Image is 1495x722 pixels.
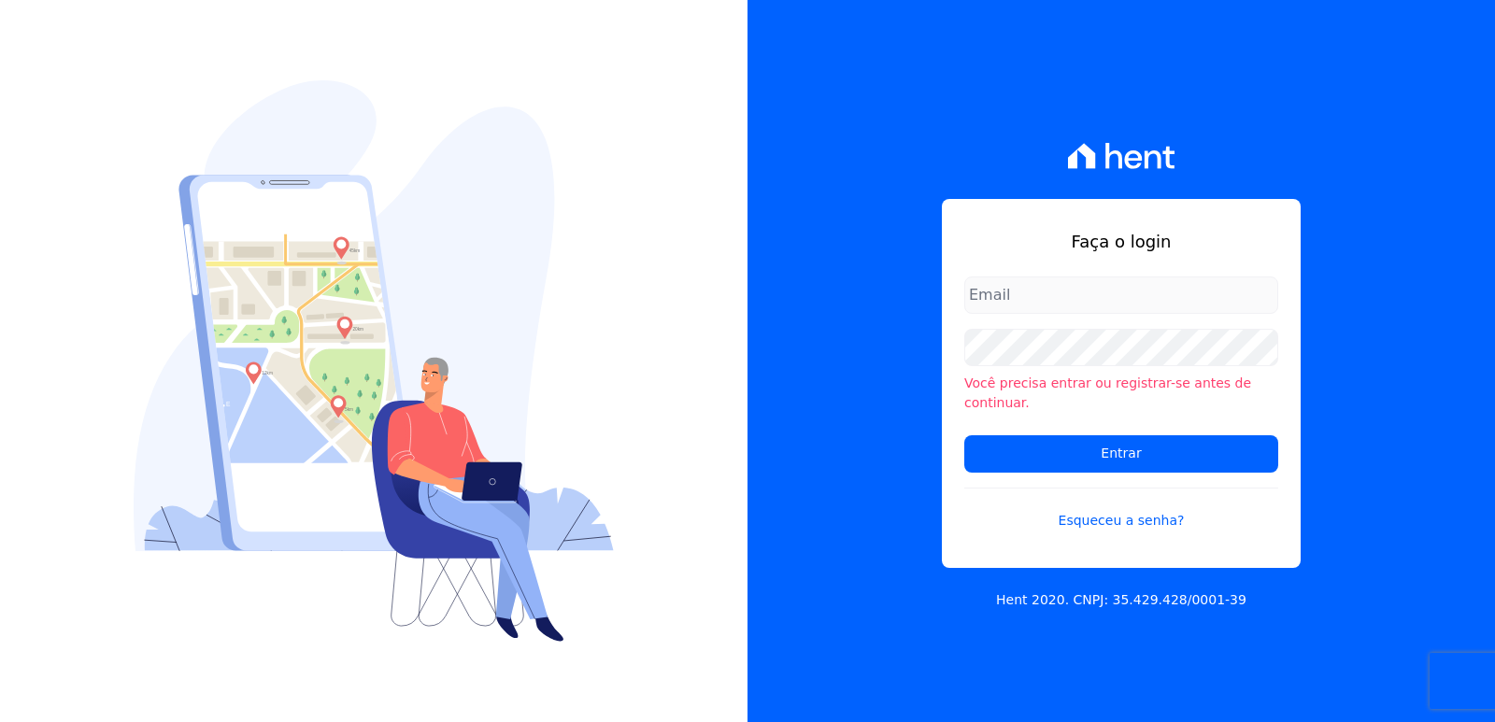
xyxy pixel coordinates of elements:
[964,276,1278,314] input: Email
[964,374,1278,413] li: Você precisa entrar ou registrar-se antes de continuar.
[964,229,1278,254] h1: Faça o login
[996,590,1246,610] p: Hent 2020. CNPJ: 35.429.428/0001-39
[964,488,1278,531] a: Esqueceu a senha?
[134,80,614,642] img: Login
[964,435,1278,473] input: Entrar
